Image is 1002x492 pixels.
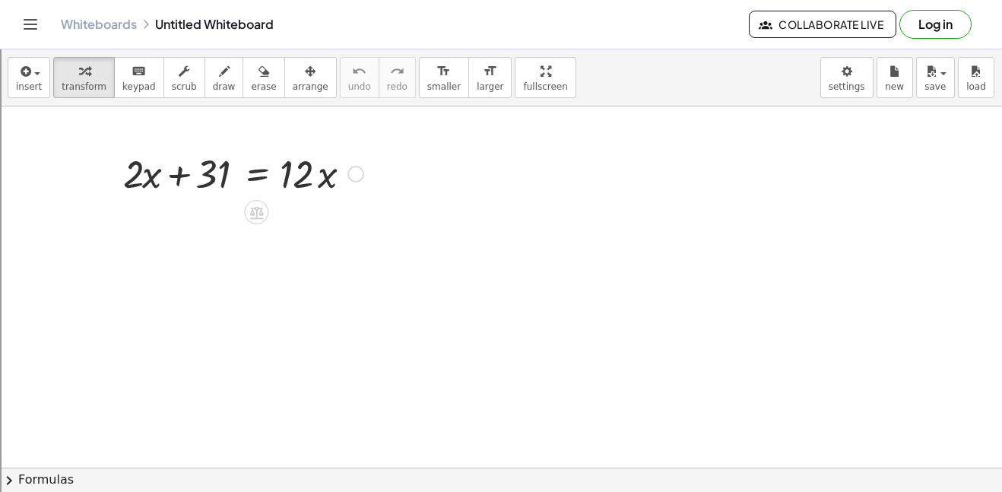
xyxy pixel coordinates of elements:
[762,17,883,31] span: Collaborate Live
[53,57,115,98] button: transform
[749,11,896,38] button: Collaborate Live
[61,17,137,32] a: Whiteboards
[62,81,106,92] span: transform
[6,76,996,90] div: Delete
[6,6,318,20] div: Home
[899,10,972,39] button: Log in
[6,90,996,103] div: Options
[6,103,996,117] div: Sign out
[6,62,996,76] div: Move To ...
[6,49,996,62] div: Sort New > Old
[6,35,996,49] div: Sort A > Z
[18,12,43,37] button: Toggle navigation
